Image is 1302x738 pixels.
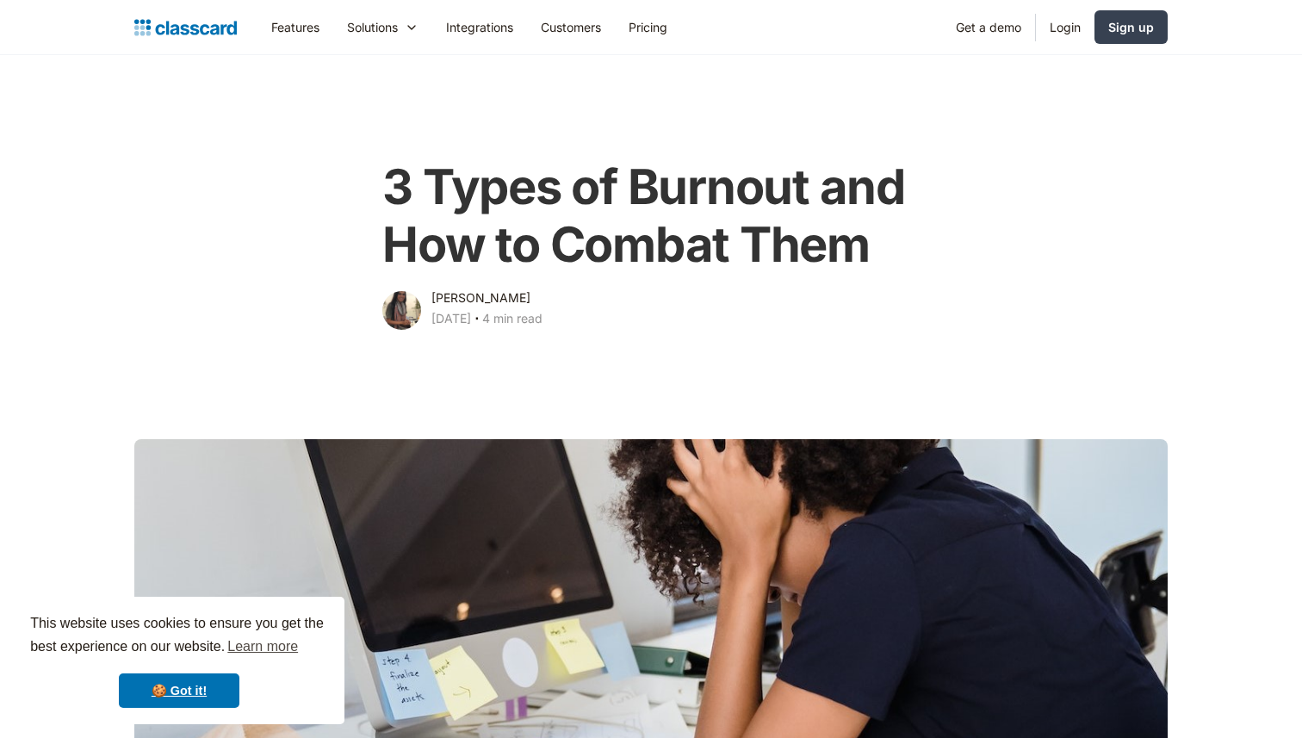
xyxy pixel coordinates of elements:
[432,8,527,47] a: Integrations
[431,308,471,329] div: [DATE]
[1094,10,1168,44] a: Sign up
[225,634,301,660] a: learn more about cookies
[431,288,530,308] div: [PERSON_NAME]
[30,613,328,660] span: This website uses cookies to ensure you get the best experience on our website.
[1036,8,1094,47] a: Login
[119,673,239,708] a: dismiss cookie message
[615,8,681,47] a: Pricing
[482,308,542,329] div: 4 min read
[347,18,398,36] div: Solutions
[382,158,919,274] h1: 3 Types of Burnout and How to Combat Them
[1108,18,1154,36] div: Sign up
[527,8,615,47] a: Customers
[134,16,237,40] a: home
[942,8,1035,47] a: Get a demo
[471,308,482,332] div: ‧
[257,8,333,47] a: Features
[14,597,344,724] div: cookieconsent
[333,8,432,47] div: Solutions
